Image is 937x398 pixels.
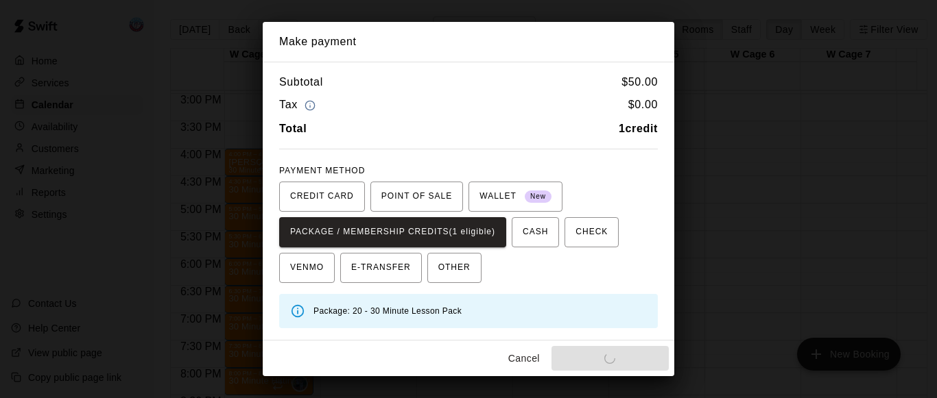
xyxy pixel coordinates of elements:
button: CHECK [565,217,619,247]
button: WALLET New [468,182,562,212]
span: OTHER [438,257,471,279]
button: POINT OF SALE [370,182,463,212]
button: PACKAGE / MEMBERSHIP CREDITS(1 eligible) [279,217,506,247]
h2: Make payment [263,22,674,62]
b: Total [279,123,307,134]
span: CHECK [576,221,608,243]
button: VENMO [279,253,335,283]
span: Package: 20 - 30 Minute Lesson Pack [313,306,462,316]
button: E-TRANSFER [340,253,422,283]
button: Cancel [502,346,546,371]
h6: Subtotal [279,73,323,91]
button: CREDIT CARD [279,182,365,212]
button: OTHER [427,253,482,283]
span: VENMO [290,257,324,279]
h6: $ 0.00 [628,96,658,114]
h6: Tax [279,96,319,114]
h6: $ 50.00 [621,73,658,91]
span: PAYMENT METHOD [279,166,365,175]
button: CASH [512,217,559,247]
span: CASH [523,221,548,243]
span: New [525,188,551,206]
span: PACKAGE / MEMBERSHIP CREDITS (1 eligible) [290,221,495,243]
span: POINT OF SALE [381,186,452,208]
b: 1 credit [619,123,658,134]
span: E-TRANSFER [351,257,411,279]
span: WALLET [479,186,551,208]
span: CREDIT CARD [290,186,354,208]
